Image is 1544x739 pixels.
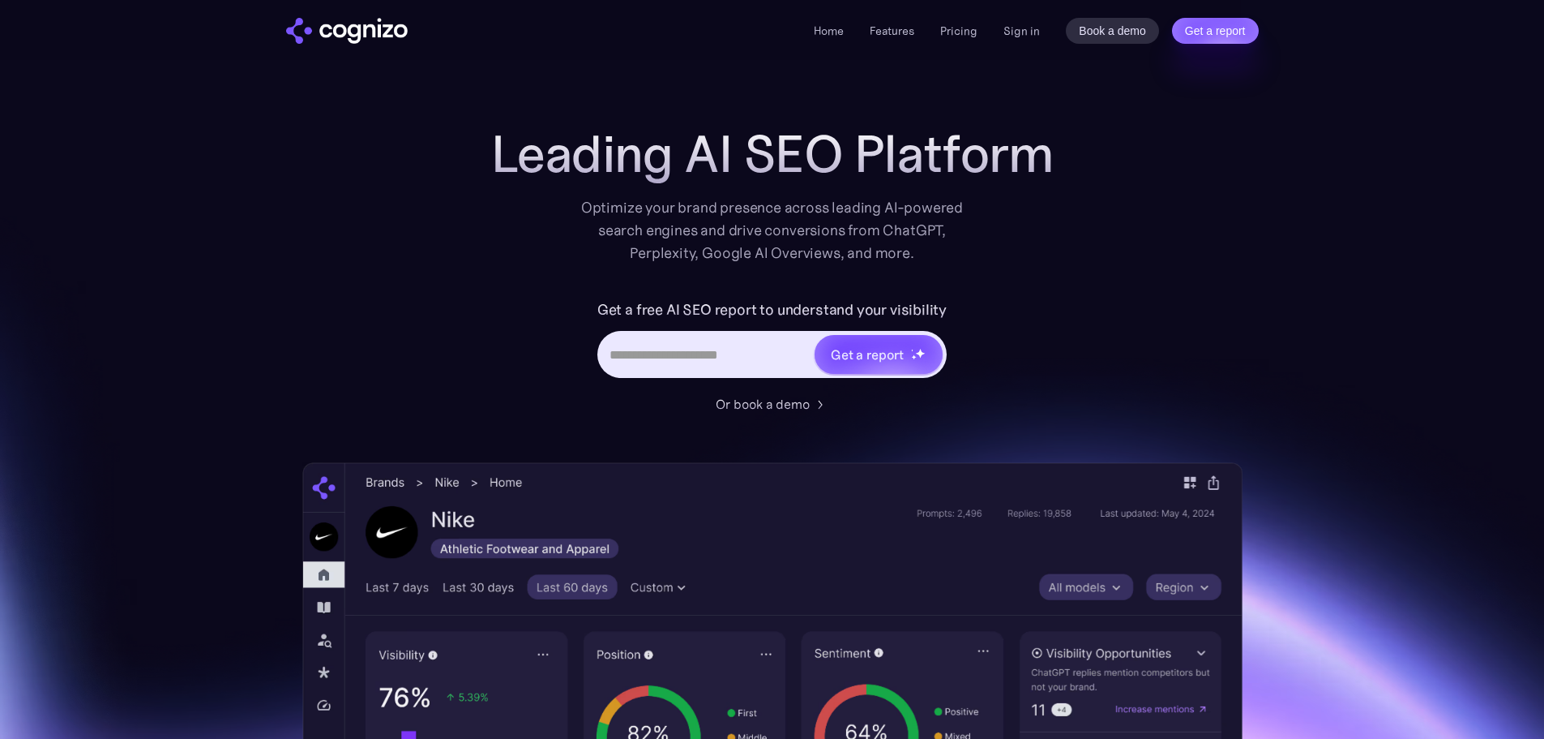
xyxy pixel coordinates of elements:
[813,333,944,376] a: Get a reportstarstarstar
[1003,21,1040,41] a: Sign in
[286,18,408,44] a: home
[831,345,904,364] div: Get a report
[911,354,917,360] img: star
[716,394,810,414] div: Or book a demo
[597,297,947,323] label: Get a free AI SEO report to understand your visibility
[814,24,844,38] a: Home
[1066,18,1159,44] a: Book a demo
[1172,18,1259,44] a: Get a report
[915,348,926,359] img: star
[911,349,913,351] img: star
[491,125,1054,183] h1: Leading AI SEO Platform
[597,297,947,386] form: Hero URL Input Form
[870,24,914,38] a: Features
[716,394,829,414] a: Or book a demo
[286,18,408,44] img: cognizo logo
[940,24,977,38] a: Pricing
[573,196,972,264] div: Optimize your brand presence across leading AI-powered search engines and drive conversions from ...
